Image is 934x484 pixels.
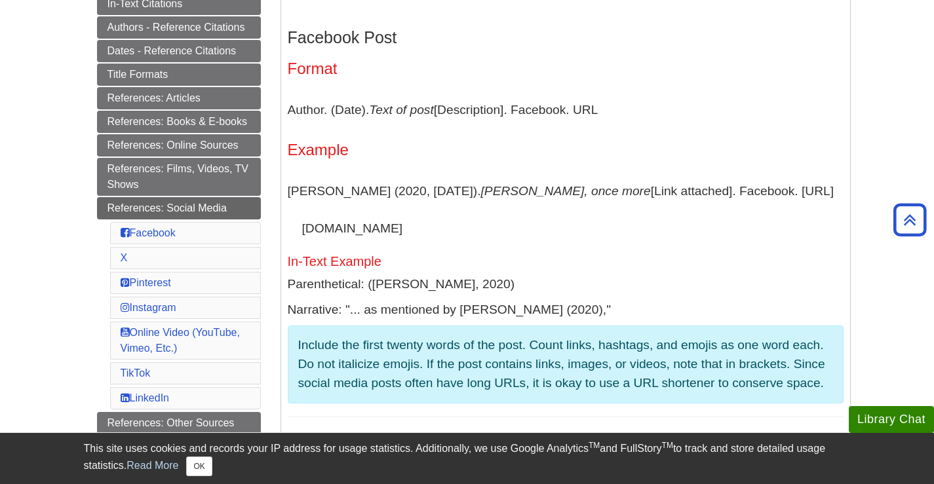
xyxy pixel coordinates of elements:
p: Author. (Date). [Description]. Facebook. URL [288,91,844,129]
h3: Facebook Post [288,28,844,47]
p: Narrative: "... as mentioned by [PERSON_NAME] (2020)," [288,301,844,320]
sup: TM [662,441,673,450]
a: Instagram [121,302,176,313]
h3: Facebook Page [288,430,844,449]
a: Back to Top [889,211,931,229]
h4: Example [288,141,844,158]
a: Facebook [121,227,176,238]
p: Include the first twenty words of the post. Count links, hashtags, and emojis as one word each. D... [298,336,833,392]
i: [PERSON_NAME], once more [481,184,651,198]
a: LinkedIn [121,392,170,403]
h5: In-Text Example [288,254,844,269]
a: Pinterest [121,277,171,288]
a: Dates - Reference Citations [97,40,261,62]
a: Authors - Reference Citations [97,16,261,39]
a: References: Other Sources [97,412,261,434]
h4: Format [288,60,844,77]
div: This site uses cookies and records your IP address for usage statistics. Additionally, we use Goo... [84,441,851,476]
button: Library Chat [849,406,934,433]
a: Read More [126,460,178,471]
a: Online Video (YouTube, Vimeo, Etc.) [121,327,240,354]
a: X [121,252,128,263]
i: Text of post [369,103,434,117]
a: References: Social Media [97,197,261,219]
a: References: Online Sources [97,134,261,157]
p: Parenthetical: ([PERSON_NAME], 2020) [288,275,844,294]
a: References: Films, Videos, TV Shows [97,158,261,196]
p: [PERSON_NAME] (2020, [DATE]). [Link attached]. Facebook. [URL][DOMAIN_NAME] [288,172,844,248]
a: TikTok [121,367,151,379]
a: References: Books & E-books [97,111,261,133]
button: Close [186,456,212,476]
a: Title Formats [97,64,261,86]
a: References: Articles [97,87,261,109]
sup: TM [589,441,600,450]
